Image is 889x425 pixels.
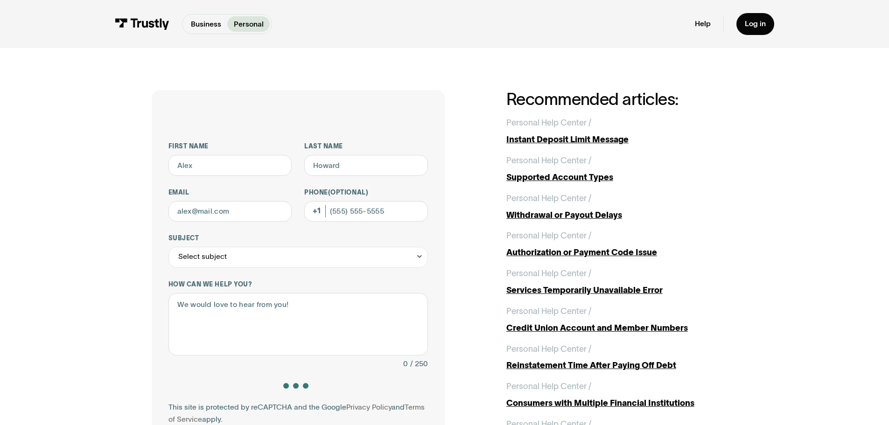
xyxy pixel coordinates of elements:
a: Personal Help Center /Reinstatement Time After Paying Off Debt [506,343,738,372]
label: Subject [168,234,428,243]
div: Personal Help Center / [506,117,591,129]
div: Services Temporarily Unavailable Error [506,284,738,297]
label: First name [168,142,292,151]
div: Withdrawal or Payout Delays [506,209,738,222]
a: Log in [736,13,774,35]
div: Select subject [178,251,227,263]
input: alex@mail.com [168,201,292,222]
a: Personal [227,16,270,32]
a: Personal Help Center /Supported Account Types [506,154,738,184]
div: Personal Help Center / [506,380,591,393]
a: Personal Help Center /Instant Deposit Limit Message [506,117,738,146]
div: Reinstatement Time After Paying Off Debt [506,359,738,372]
div: Personal Help Center / [506,230,591,242]
div: Personal Help Center / [506,267,591,280]
a: Privacy Policy [346,403,392,411]
a: Help [695,19,711,28]
label: Email [168,188,292,197]
div: Personal Help Center / [506,154,591,167]
input: Howard [304,155,428,176]
img: Trustly Logo [115,18,169,30]
label: How can we help you? [168,280,428,289]
a: Personal Help Center /Authorization or Payment Code Issue [506,230,738,259]
input: (555) 555-5555 [304,201,428,222]
input: Alex [168,155,292,176]
div: Instant Deposit Limit Message [506,133,738,146]
a: Personal Help Center /Withdrawal or Payout Delays [506,192,738,222]
p: Personal [234,19,264,30]
h2: Recommended articles: [506,90,738,108]
div: 0 [403,358,408,370]
a: Business [184,16,227,32]
a: Personal Help Center /Credit Union Account and Member Numbers [506,305,738,334]
div: Personal Help Center / [506,305,591,318]
p: Business [191,19,221,30]
div: Authorization or Payment Code Issue [506,246,738,259]
div: Supported Account Types [506,171,738,184]
a: Personal Help Center /Consumers with Multiple Financial Institutions [506,380,738,410]
div: Personal Help Center / [506,192,591,205]
a: Personal Help Center /Services Temporarily Unavailable Error [506,267,738,297]
div: / 250 [410,358,428,370]
div: Consumers with Multiple Financial Institutions [506,397,738,410]
div: Log in [745,19,766,28]
div: Personal Help Center / [506,343,591,355]
label: Phone [304,188,428,197]
div: Credit Union Account and Member Numbers [506,322,738,334]
label: Last name [304,142,428,151]
span: (Optional) [328,189,368,196]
